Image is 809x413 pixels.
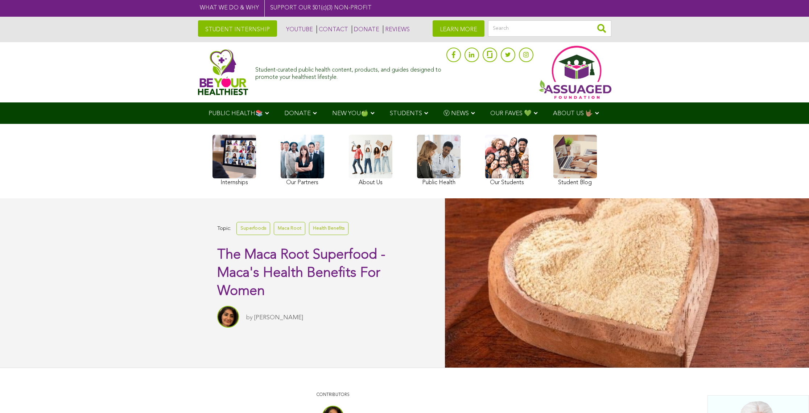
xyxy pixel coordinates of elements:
[274,222,305,235] a: Maca Root
[309,222,348,235] a: Health Benefits
[352,25,379,33] a: DONATE
[198,20,277,37] a: STUDENT INTERNSHIP
[390,110,422,117] span: STUDENTS
[284,25,313,33] a: YOUTUBE
[490,110,532,117] span: OUR FAVES 💚
[443,110,469,117] span: Ⓥ NEWS
[773,378,809,413] iframe: Chat Widget
[254,315,303,321] a: [PERSON_NAME]
[255,63,442,81] div: Student-curated public health content, products, and guides designed to promote your healthiest l...
[539,46,611,99] img: Assuaged App
[217,224,231,234] span: Topic:
[209,110,263,117] span: PUBLIC HEALTH📚
[383,25,410,33] a: REVIEWS
[284,110,311,117] span: DONATE
[332,110,368,117] span: NEW YOU🍏
[488,20,611,37] input: Search
[487,51,492,58] img: glassdoor
[198,102,611,124] div: Navigation Menu
[198,49,248,95] img: Assuaged
[217,306,239,328] img: Sitara Darvish
[215,392,451,398] p: CONTRIBUTORS
[317,25,348,33] a: CONTACT
[246,315,253,321] span: by
[433,20,484,37] a: LEARN MORE
[553,110,593,117] span: ABOUT US 🤟🏽
[217,248,385,298] span: The Maca Root Superfood - Maca's Health Benefits For Women
[236,222,270,235] a: Superfoods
